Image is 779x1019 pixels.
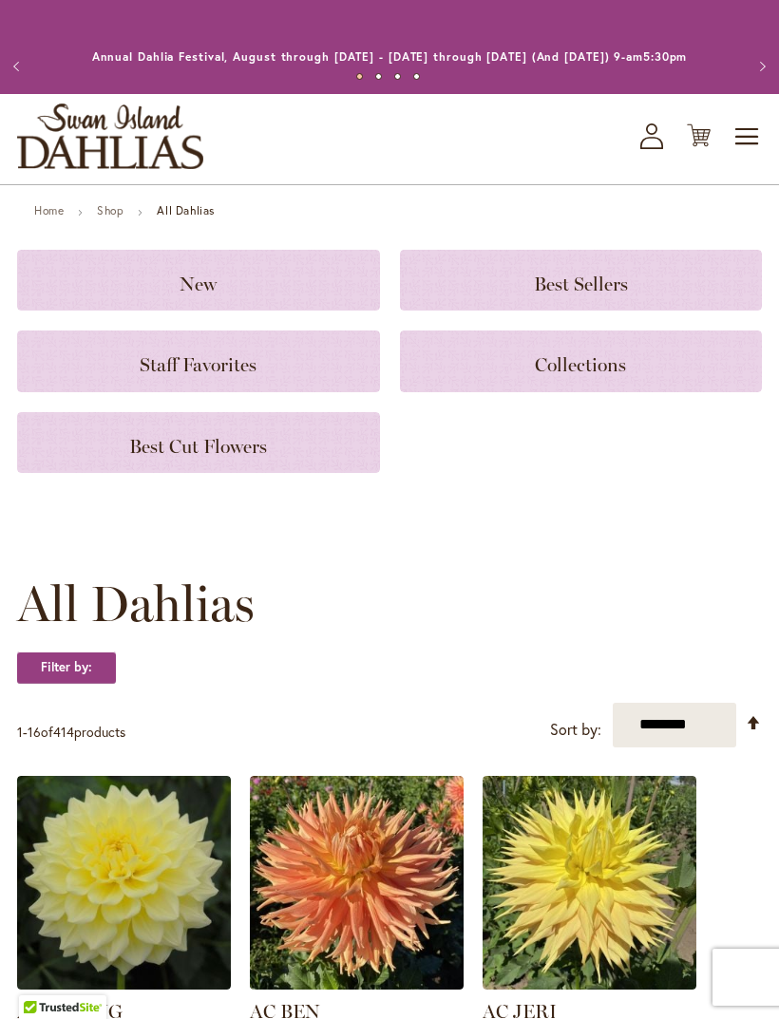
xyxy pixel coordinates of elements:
img: A-Peeling [17,776,231,990]
a: Shop [97,203,123,217]
a: store logo [17,104,203,169]
a: Collections [400,330,763,391]
button: 1 of 4 [356,73,363,80]
span: 16 [28,723,41,741]
a: Best Cut Flowers [17,412,380,473]
a: Home [34,203,64,217]
a: Best Sellers [400,250,763,311]
img: AC Jeri [483,776,696,990]
span: Staff Favorites [140,353,256,376]
button: Next [741,47,779,85]
span: New [180,273,217,295]
span: All Dahlias [17,576,255,632]
span: Best Cut Flowers [129,435,267,458]
a: Annual Dahlia Festival, August through [DATE] - [DATE] through [DATE] (And [DATE]) 9-am5:30pm [92,49,688,64]
a: A-Peeling [17,975,231,993]
a: AC Jeri [483,975,696,993]
strong: Filter by: [17,651,116,684]
a: Staff Favorites [17,330,380,391]
a: New [17,250,380,311]
span: Best Sellers [534,273,628,295]
button: 2 of 4 [375,73,382,80]
button: 4 of 4 [413,73,420,80]
label: Sort by: [550,712,601,747]
span: Collections [535,353,626,376]
span: 414 [53,723,74,741]
button: 3 of 4 [394,73,401,80]
strong: All Dahlias [157,203,215,217]
img: AC BEN [250,776,464,990]
a: AC BEN [250,975,464,993]
span: 1 [17,723,23,741]
p: - of products [17,717,125,747]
